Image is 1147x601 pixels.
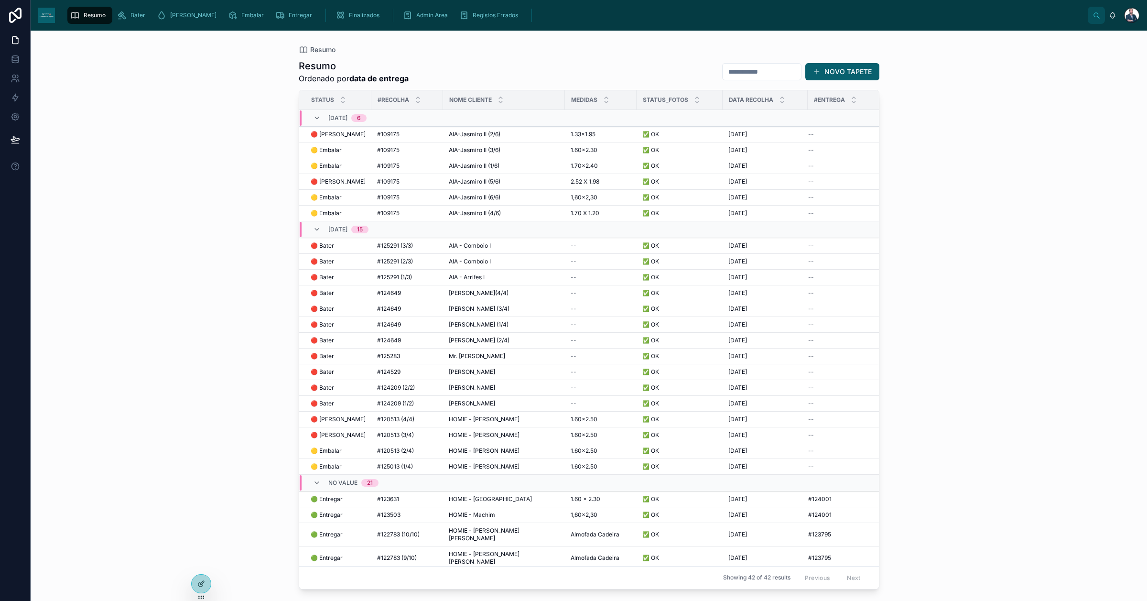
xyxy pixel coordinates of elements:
[130,11,145,19] span: Bater
[311,146,366,154] a: 🟡 Embalar
[449,337,559,344] a: [PERSON_NAME] (2/4)
[289,11,312,19] span: Entregar
[311,162,342,170] span: 🟡 Embalar
[449,162,499,170] span: AIA-Jasmiro II (1/6)
[311,337,334,344] span: 🔴 Bater
[377,447,437,455] a: #120513 (2/4)
[571,368,631,376] a: --
[571,321,631,328] a: --
[377,131,400,138] span: #109175
[642,415,659,423] span: ✅ OK
[642,162,717,170] a: ✅ OK
[377,415,437,423] a: #120513 (4/4)
[449,131,559,138] a: AIA-Jasmiro II (2/6)
[808,146,885,154] a: --
[728,321,802,328] a: [DATE]
[311,384,334,392] span: 🔴 Bater
[642,194,717,201] a: ✅ OK
[642,352,659,360] span: ✅ OK
[377,209,400,217] span: #109175
[449,162,559,170] a: AIA-Jasmiro II (1/6)
[449,131,500,138] span: AIA-Jasmiro II (2/6)
[642,321,717,328] a: ✅ OK
[311,242,366,250] a: 🔴 Bater
[311,258,334,265] span: 🔴 Bater
[311,400,366,407] a: 🔴 Bater
[449,400,559,407] a: [PERSON_NAME]
[728,209,802,217] a: [DATE]
[449,289,509,297] span: [PERSON_NAME](4/4)
[728,194,802,201] a: [DATE]
[449,194,559,201] a: AIA-Jasmiro II (6/6)
[377,352,437,360] a: #125283
[571,384,576,392] span: --
[328,226,347,233] span: [DATE]
[728,400,747,407] span: [DATE]
[328,114,347,122] span: [DATE]
[571,352,631,360] a: --
[642,273,717,281] a: ✅ OK
[571,242,576,250] span: --
[377,337,401,344] span: #124649
[808,321,885,328] a: --
[311,447,342,455] span: 🟡 Embalar
[377,368,437,376] a: #124529
[642,368,659,376] span: ✅ OK
[377,162,400,170] span: #109175
[571,242,631,250] a: --
[449,209,559,217] a: AIA-Jasmiro II (4/6)
[571,194,631,201] a: 1,60×2,30
[311,131,366,138] a: 🔴 [PERSON_NAME]
[241,11,264,19] span: Embalar
[642,209,717,217] a: ✅ OK
[728,242,802,250] a: [DATE]
[571,273,631,281] a: --
[456,7,525,24] a: Registos Errados
[377,415,414,423] span: #120513 (4/4)
[449,384,495,392] span: [PERSON_NAME]
[808,352,885,360] a: --
[449,258,559,265] a: AIA - Comboio I
[642,368,717,376] a: ✅ OK
[311,305,366,313] a: 🔴 Bater
[808,242,885,250] a: --
[377,194,437,201] a: #109175
[571,209,631,217] a: 1.70 X 1.20
[571,384,631,392] a: --
[728,258,802,265] a: [DATE]
[642,384,717,392] a: ✅ OK
[571,400,631,407] a: --
[377,209,437,217] a: #109175
[728,178,747,186] span: [DATE]
[571,431,631,439] a: 1.60×2.50
[449,209,501,217] span: AIA-Jasmiro II (4/6)
[311,400,334,407] span: 🔴 Bater
[728,194,747,201] span: [DATE]
[728,415,802,423] a: [DATE]
[728,305,747,313] span: [DATE]
[377,400,414,407] span: #124209 (1/2)
[571,273,576,281] span: --
[571,321,576,328] span: --
[449,305,559,313] a: [PERSON_NAME] (3/4)
[808,305,885,313] a: --
[571,131,595,138] span: 1.33×1.95
[642,431,659,439] span: ✅ OK
[377,384,415,392] span: #124209 (2/2)
[642,131,659,138] span: ✅ OK
[377,431,414,439] span: #120513 (3/4)
[571,131,631,138] a: 1.33×1.95
[571,352,576,360] span: --
[311,273,334,281] span: 🔴 Bater
[728,162,747,170] span: [DATE]
[571,415,597,423] span: 1.60×2.50
[571,337,631,344] a: --
[571,368,576,376] span: --
[808,258,814,265] span: --
[311,368,366,376] a: 🔴 Bater
[377,131,437,138] a: #109175
[808,400,814,407] span: --
[808,242,814,250] span: --
[571,194,597,201] span: 1,60×2,30
[728,368,747,376] span: [DATE]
